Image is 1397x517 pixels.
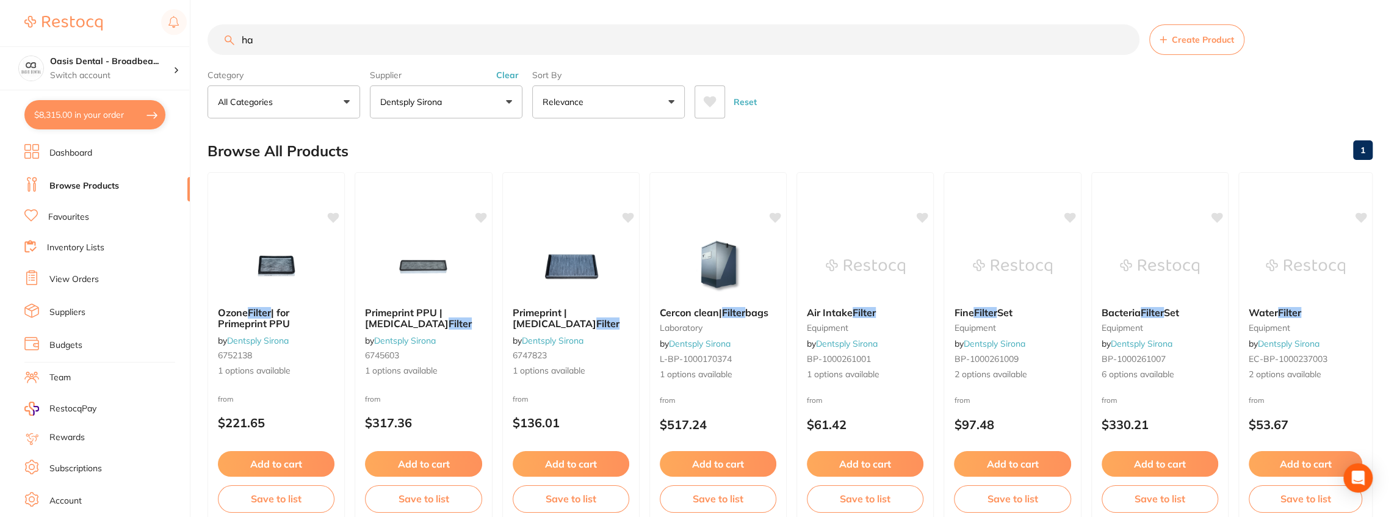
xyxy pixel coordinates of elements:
[513,416,629,430] p: $136.01
[807,323,923,333] small: equipment
[50,56,173,68] h4: Oasis Dental - Broadbeach
[543,96,588,108] p: Relevance
[963,338,1025,349] a: Dentsply Sirona
[1102,418,1218,432] p: $330.21
[218,350,252,361] span: 6752138
[660,396,676,405] span: from
[1164,306,1179,319] span: Set
[1249,369,1362,381] span: 2 options available
[380,96,447,108] p: Dentsply Sirona
[807,485,923,512] button: Save to list
[807,307,923,318] b: Air Intake Filter
[49,463,102,475] a: Subscriptions
[954,451,1070,477] button: Add to cart
[365,350,399,361] span: 6745603
[1102,369,1218,381] span: 6 options available
[807,396,823,405] span: from
[826,236,905,297] img: Air Intake Filter
[660,307,776,318] b: Cercon clean| Filter bags
[218,365,334,377] span: 1 options available
[248,306,271,319] em: Filter
[24,9,103,37] a: Restocq Logo
[997,306,1012,319] span: Set
[218,306,248,319] span: Ozone
[24,402,96,416] a: RestocqPay
[807,306,853,319] span: Air Intake
[1149,24,1244,55] button: Create Product
[365,394,381,403] span: from
[954,306,973,319] span: Fine
[722,306,745,319] em: Filter
[954,485,1070,512] button: Save to list
[1249,353,1327,364] span: EC-BP-1000237003
[807,418,923,432] p: $61.42
[365,416,482,430] p: $317.36
[218,485,334,512] button: Save to list
[49,403,96,415] span: RestocqPay
[49,180,119,192] a: Browse Products
[513,335,583,346] span: by
[1111,338,1172,349] a: Dentsply Sirona
[513,365,629,377] span: 1 options available
[1102,396,1117,405] span: from
[365,307,482,330] b: Primeprint PPU | Activated Carbon Filter
[19,56,43,81] img: Oasis Dental - Broadbeach
[1120,236,1199,297] img: Bacteria Filter Set
[365,365,482,377] span: 1 options available
[730,85,760,118] button: Reset
[493,70,522,81] button: Clear
[49,432,85,444] a: Rewards
[370,70,522,81] label: Supplier
[522,335,583,346] a: Dentsply Sirona
[1102,485,1218,512] button: Save to list
[49,273,99,286] a: View Orders
[1249,306,1278,319] span: Water
[370,85,522,118] button: Dentsply Sirona
[669,338,731,349] a: Dentsply Sirona
[1102,307,1218,318] b: Bacteria Filter Set
[1102,323,1218,333] small: equipment
[365,335,436,346] span: by
[660,338,731,349] span: by
[973,236,1052,297] img: Fine Filter Set
[954,307,1070,318] b: Fine Filter Set
[954,396,970,405] span: from
[954,369,1070,381] span: 2 options available
[1249,396,1265,405] span: from
[1249,338,1319,349] span: by
[208,85,360,118] button: All Categories
[365,485,482,512] button: Save to list
[513,451,629,477] button: Add to cart
[1102,451,1218,477] button: Add to cart
[1172,35,1234,45] span: Create Product
[660,485,776,512] button: Save to list
[218,306,290,330] span: | for Primeprint PPU
[218,451,334,477] button: Add to cart
[218,416,334,430] p: $221.65
[1249,323,1362,333] small: equipment
[365,306,449,330] span: Primeprint PPU | [MEDICAL_DATA]
[513,307,629,330] b: Primeprint | Activated Carbon Filter
[1141,306,1164,319] em: Filter
[374,335,436,346] a: Dentsply Sirona
[49,339,82,352] a: Budgets
[678,236,757,297] img: Cercon clean| Filter bags
[954,353,1018,364] span: BP-1000261009
[218,335,289,346] span: by
[532,70,685,81] label: Sort By
[449,317,472,330] em: Filter
[513,394,529,403] span: from
[208,24,1139,55] input: Search Products
[24,100,165,129] button: $8,315.00 in your order
[532,85,685,118] button: Relevance
[50,70,173,82] p: Switch account
[227,335,289,346] a: Dentsply Sirona
[513,485,629,512] button: Save to list
[208,143,348,160] h2: Browse All Products
[1102,353,1166,364] span: BP-1000261007
[49,306,85,319] a: Suppliers
[47,242,104,254] a: Inventory Lists
[49,147,92,159] a: Dashboard
[954,323,1070,333] small: equipment
[660,323,776,333] small: laboratory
